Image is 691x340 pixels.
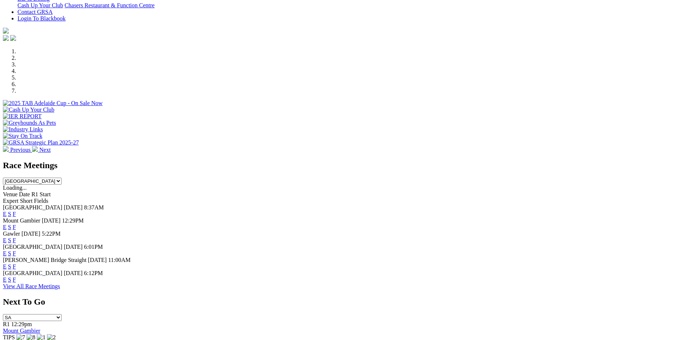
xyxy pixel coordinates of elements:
[32,147,51,153] a: Next
[13,237,16,243] a: F
[13,211,16,217] a: F
[34,198,48,204] span: Fields
[3,328,40,334] a: Mount Gambier
[84,244,103,250] span: 6:01PM
[3,139,79,146] img: GRSA Strategic Plan 2025-27
[3,198,19,204] span: Expert
[32,146,38,152] img: chevron-right-pager-white.svg
[108,257,131,263] span: 11:00AM
[3,244,62,250] span: [GEOGRAPHIC_DATA]
[39,147,51,153] span: Next
[3,204,62,210] span: [GEOGRAPHIC_DATA]
[3,120,56,126] img: Greyhounds As Pets
[3,28,9,34] img: logo-grsa-white.png
[8,263,11,270] a: S
[17,2,63,8] a: Cash Up Your Club
[3,277,7,283] a: E
[3,146,9,152] img: chevron-left-pager-white.svg
[3,100,103,107] img: 2025 TAB Adelaide Cup - On Sale Now
[3,321,10,327] span: R1
[3,250,7,256] a: E
[84,204,104,210] span: 8:37AM
[42,231,61,237] span: 5:22PM
[8,250,11,256] a: S
[17,15,66,22] a: Login To Blackbook
[64,2,154,8] a: Chasers Restaurant & Function Centre
[3,147,32,153] a: Previous
[10,147,31,153] span: Previous
[13,224,16,230] a: F
[8,277,11,283] a: S
[3,113,42,120] img: IER REPORT
[88,257,107,263] span: [DATE]
[13,277,16,283] a: F
[8,224,11,230] a: S
[84,270,103,276] span: 6:12PM
[3,126,43,133] img: Industry Links
[3,224,7,230] a: E
[3,297,688,307] h2: Next To Go
[3,35,9,41] img: facebook.svg
[3,133,42,139] img: Stay On Track
[3,263,7,270] a: E
[64,244,83,250] span: [DATE]
[64,270,83,276] span: [DATE]
[62,217,84,224] span: 12:29PM
[17,9,52,15] a: Contact GRSA
[10,35,16,41] img: twitter.svg
[31,191,51,197] span: R1 Start
[13,250,16,256] a: F
[3,211,7,217] a: E
[17,2,688,9] div: Bar & Dining
[8,237,11,243] a: S
[8,211,11,217] a: S
[3,161,688,170] h2: Race Meetings
[21,231,40,237] span: [DATE]
[3,185,27,191] span: Loading...
[19,191,30,197] span: Date
[3,217,40,224] span: Mount Gambier
[64,204,83,210] span: [DATE]
[3,191,17,197] span: Venue
[3,283,60,289] a: View All Race Meetings
[20,198,33,204] span: Short
[3,107,54,113] img: Cash Up Your Club
[3,231,20,237] span: Gawler
[42,217,61,224] span: [DATE]
[13,263,16,270] a: F
[11,321,32,327] span: 12:29pm
[3,270,62,276] span: [GEOGRAPHIC_DATA]
[3,257,86,263] span: [PERSON_NAME] Bridge Straight
[3,237,7,243] a: E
